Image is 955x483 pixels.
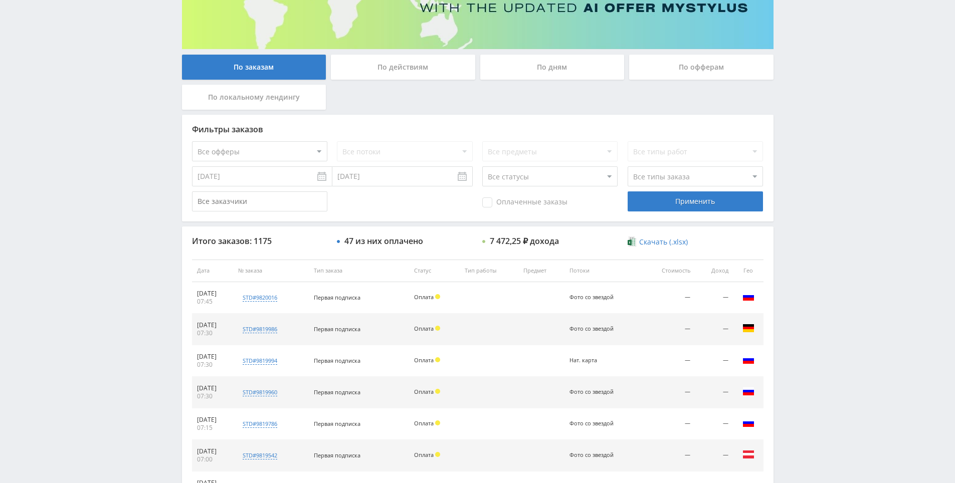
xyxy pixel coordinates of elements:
div: std#9820016 [243,294,277,302]
div: Фото со звездой [569,294,615,301]
span: Оплата [414,325,434,332]
span: Оплата [414,451,434,458]
span: Холд [435,326,440,331]
th: Тип работы [460,260,518,282]
img: xlsx [628,236,636,247]
div: 07:30 [197,361,229,369]
div: std#9819786 [243,420,277,428]
img: rus.png [742,417,754,429]
div: Итого заказов: 1175 [192,236,327,246]
th: Гео [733,260,763,282]
td: — [695,282,733,314]
td: — [695,440,733,471]
div: Фото со звездой [569,326,615,332]
span: Первая подписка [314,420,360,427]
td: — [695,408,733,440]
span: Холд [435,452,440,457]
div: 7 472,25 ₽ дохода [490,236,559,246]
div: std#9819960 [243,388,277,396]
span: Оплата [414,356,434,364]
div: 07:00 [197,455,229,463]
th: Потоки [564,260,641,282]
img: rus.png [742,291,754,303]
div: 07:30 [197,392,229,400]
div: 07:15 [197,424,229,432]
span: Первая подписка [314,325,360,333]
div: std#9819542 [243,451,277,459]
div: Фото со звездой [569,389,615,395]
td: — [641,282,695,314]
td: — [641,408,695,440]
div: 07:45 [197,298,229,306]
span: Оплата [414,293,434,301]
div: [DATE] [197,447,229,455]
td: — [641,440,695,471]
span: Оплата [414,419,434,427]
th: Тип заказа [309,260,409,282]
div: 07:30 [197,329,229,337]
img: rus.png [742,385,754,397]
th: № заказа [233,260,308,282]
span: Холд [435,420,440,425]
div: 47 из них оплачено [344,236,423,246]
span: Холд [435,389,440,394]
div: Фильтры заказов [192,125,763,134]
td: — [641,314,695,345]
div: Фото со звездой [569,420,615,427]
span: Оплата [414,388,434,395]
th: Дата [192,260,234,282]
th: Доход [695,260,733,282]
div: По офферам [629,55,774,80]
span: Холд [435,357,440,362]
div: Фото со звездой [569,452,615,458]
div: [DATE] [197,321,229,329]
div: [DATE] [197,416,229,424]
div: По действиям [331,55,475,80]
td: — [641,345,695,377]
img: rus.png [742,354,754,366]
td: — [641,377,695,408]
a: Скачать (.xlsx) [628,237,688,247]
th: Стоимость [641,260,695,282]
input: Все заказчики [192,191,327,211]
td: — [695,314,733,345]
div: По заказам [182,55,326,80]
span: Холд [435,294,440,299]
span: Первая подписка [314,357,360,364]
img: deu.png [742,322,754,334]
div: std#9819986 [243,325,277,333]
div: По дням [480,55,625,80]
span: Скачать (.xlsx) [639,238,688,246]
span: Первая подписка [314,451,360,459]
th: Предмет [518,260,565,282]
th: Статус [409,260,460,282]
div: [DATE] [197,290,229,298]
div: std#9819994 [243,357,277,365]
div: Применить [628,191,763,211]
div: [DATE] [197,353,229,361]
td: — [695,345,733,377]
div: Нат. карта [569,357,615,364]
img: aut.png [742,448,754,460]
span: Первая подписка [314,388,360,396]
span: Оплаченные заказы [482,197,567,207]
td: — [695,377,733,408]
div: По локальному лендингу [182,85,326,110]
div: [DATE] [197,384,229,392]
span: Первая подписка [314,294,360,301]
